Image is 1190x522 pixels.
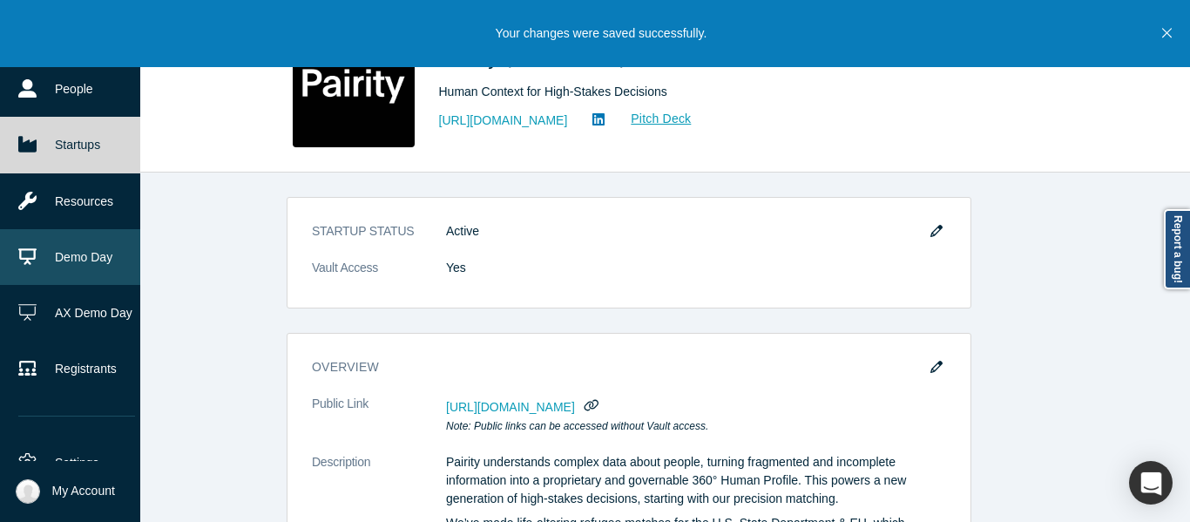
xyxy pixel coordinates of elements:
a: Pitch Deck [612,109,692,129]
img: Michelle Ann Chua's Account [16,479,40,504]
dd: Yes [446,259,946,277]
a: [URL][DOMAIN_NAME] [439,112,568,130]
img: Pairity's Logo [293,25,415,147]
h3: overview [312,358,922,376]
em: Note: Public links can be accessed without Vault access. [446,420,708,432]
span: [URL][DOMAIN_NAME] [446,400,575,414]
dt: Vault Access [312,259,446,295]
dd: Active [446,222,946,241]
button: My Account [16,479,115,504]
p: Your changes were saved successfully. [496,24,707,43]
a: Report a bug! [1164,209,1190,289]
div: Human Context for High-Stakes Decisions [439,83,927,101]
span: My Account [52,482,115,500]
dt: STARTUP STATUS [312,222,446,259]
p: Pairity understands complex data about people, turning fragmented and incomplete information into... [446,453,946,508]
span: Public Link [312,395,368,413]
